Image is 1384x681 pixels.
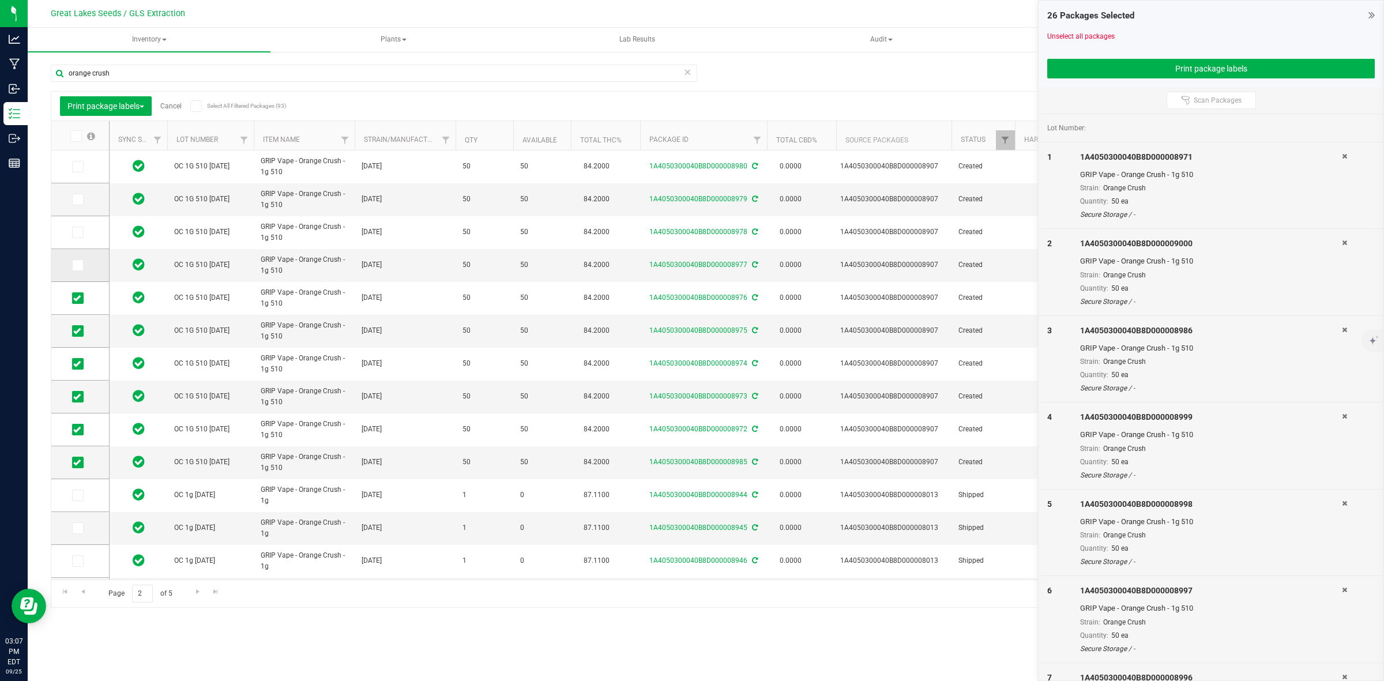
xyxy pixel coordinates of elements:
div: Value 1: 1A4050300040B8D000008907 [840,457,948,468]
inline-svg: Outbound [9,133,20,144]
span: Plants [272,28,514,51]
span: OC 1G 510 [DATE] [174,391,247,402]
a: 1A4050300040B8D000008973 [649,392,747,400]
a: Total CBD% [776,136,817,144]
span: 50 [462,391,506,402]
span: Page of 5 [99,585,182,603]
span: Shipped [958,555,1008,566]
span: 50 [520,194,564,205]
span: Created [958,227,1008,238]
span: 50 ea [1111,631,1129,639]
a: 1A4050300040B8D000008985 [649,458,747,466]
span: 50 ea [1111,544,1129,552]
inline-svg: Manufacturing [9,58,20,70]
span: Quantity: [1080,284,1108,292]
a: Total THC% [580,136,622,144]
span: In Sync [133,158,145,174]
span: GRIP Vape - Orange Crush - 1g 510 [261,452,348,473]
span: OC 1g [DATE] [174,522,247,533]
span: 1 [1047,152,1052,161]
a: Filter [235,130,254,150]
div: Secure Storage / - [1080,556,1342,567]
span: 50 [520,325,564,336]
span: Strain: [1080,358,1100,366]
span: Orange Crush [1103,445,1146,453]
span: Strain: [1080,445,1100,453]
inline-svg: Inventory [9,108,20,119]
span: Shipped [958,522,1008,533]
span: 0 [520,555,564,566]
span: 50 ea [1111,284,1129,292]
span: [DATE] [362,391,449,402]
span: 0.0000 [774,289,807,306]
span: Quantity: [1080,544,1108,552]
a: 1A4050300040B8D000008978 [649,228,747,236]
span: Strain: [1080,531,1100,539]
span: [DATE] [362,161,449,172]
a: Unselect all packages [1047,32,1115,40]
a: 1A4050300040B8D000008946 [649,556,747,565]
p: 09/25 [5,667,22,676]
span: Audit [761,28,1002,51]
div: Value 1: 1A4050300040B8D000008907 [840,161,948,172]
span: Created [958,325,1008,336]
div: Value 1: 1A4050300040B8D000008013 [840,490,948,501]
span: Created [958,391,1008,402]
span: Orange Crush [1103,184,1146,192]
div: 1A4050300040B8D000008986 [1080,325,1342,337]
span: Sync from Compliance System [750,524,758,532]
span: OC 1G 510 [DATE] [174,325,247,336]
span: OC 1G 510 [DATE] [174,259,247,270]
a: 1A4050300040B8D000008980 [649,162,747,170]
span: In Sync [133,224,145,240]
span: [DATE] [362,358,449,369]
a: Lot Number [176,136,218,144]
span: 84.2000 [578,224,615,240]
span: 50 [520,457,564,468]
span: 84.2000 [578,355,615,372]
span: OC 1G 510 [DATE] [174,161,247,172]
a: Go to the last page [208,585,224,600]
a: Harvest Date/Expiration [1024,136,1115,144]
span: [DATE] [362,259,449,270]
span: Created [958,457,1008,468]
div: Value 1: 1A4050300040B8D000008907 [840,424,948,435]
div: Value 1: 1A4050300040B8D000008907 [840,227,948,238]
a: Audit [760,28,1003,52]
div: Value 1: 1A4050300040B8D000008907 [840,391,948,402]
span: GRIP Vape - Orange Crush - 1g 510 [261,386,348,408]
a: Lab Results [516,28,759,52]
a: 1A4050300040B8D000008945 [649,524,747,532]
span: 50 [462,325,506,336]
span: [DATE] [362,325,449,336]
a: Inventory Counts [1004,28,1247,52]
div: Secure Storage / - [1080,644,1342,654]
span: Sync from Compliance System [750,294,758,302]
span: In Sync [133,257,145,273]
span: Orange Crush [1103,358,1146,366]
span: [DATE] [362,555,449,566]
span: [DATE] [362,227,449,238]
span: 84.2000 [578,388,615,405]
span: 50 ea [1111,197,1129,205]
span: Sync from Compliance System [750,425,758,433]
span: GRIP Vape - Orange Crush - 1g 510 [261,353,348,375]
span: 84.2000 [578,322,615,339]
a: 1A4050300040B8D000008977 [649,261,747,269]
p: 03:07 PM EDT [5,636,22,667]
span: OC 1G 510 [DATE] [174,358,247,369]
a: Filter [996,130,1015,150]
span: 50 ea [1111,458,1129,466]
span: 84.2000 [578,454,615,471]
span: 50 [520,161,564,172]
span: 84.2000 [578,289,615,306]
div: 1A4050300040B8D000008998 [1080,498,1342,510]
a: 1A4050300040B8D000008974 [649,359,747,367]
span: 50 [520,358,564,369]
button: Print package labels [60,96,152,116]
span: 50 ea [1111,371,1129,379]
span: 0 [520,490,564,501]
span: GRIP Vape - Orange Crush - 1g [261,550,348,572]
a: 1A4050300040B8D000008944 [649,491,747,499]
a: Item Name [263,136,300,144]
